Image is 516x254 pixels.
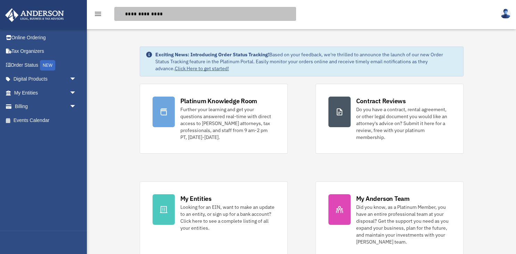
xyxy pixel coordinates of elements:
[69,86,83,100] span: arrow_drop_down
[180,204,275,231] div: Looking for an EIN, want to make an update to an entity, or sign up for a bank account? Click her...
[94,10,102,18] i: menu
[175,65,229,72] a: Click Here to get started!
[316,84,464,154] a: Contract Reviews Do you have a contract, rental agreement, or other legal document you would like...
[356,194,410,203] div: My Anderson Team
[5,72,87,86] a: Digital Productsarrow_drop_down
[5,58,87,72] a: Order StatusNEW
[69,100,83,114] span: arrow_drop_down
[356,204,451,245] div: Did you know, as a Platinum Member, you have an entire professional team at your disposal? Get th...
[500,9,511,19] img: User Pic
[5,100,87,114] a: Billingarrow_drop_down
[5,86,87,100] a: My Entitiesarrow_drop_down
[180,106,275,141] div: Further your learning and get your questions answered real-time with direct access to [PERSON_NAM...
[180,194,212,203] div: My Entities
[5,44,87,58] a: Tax Organizers
[5,31,87,44] a: Online Ordering
[140,84,288,154] a: Platinum Knowledge Room Further your learning and get your questions answered real-time with dire...
[40,60,55,71] div: NEW
[3,8,66,22] img: Anderson Advisors Platinum Portal
[94,12,102,18] a: menu
[180,97,257,105] div: Platinum Knowledge Room
[5,113,87,127] a: Events Calendar
[116,9,124,17] i: search
[155,51,458,72] div: Based on your feedback, we're thrilled to announce the launch of our new Order Status Tracking fe...
[356,97,406,105] div: Contract Reviews
[356,106,451,141] div: Do you have a contract, rental agreement, or other legal document you would like an attorney's ad...
[69,72,83,87] span: arrow_drop_down
[155,51,269,58] strong: Exciting News: Introducing Order Status Tracking!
